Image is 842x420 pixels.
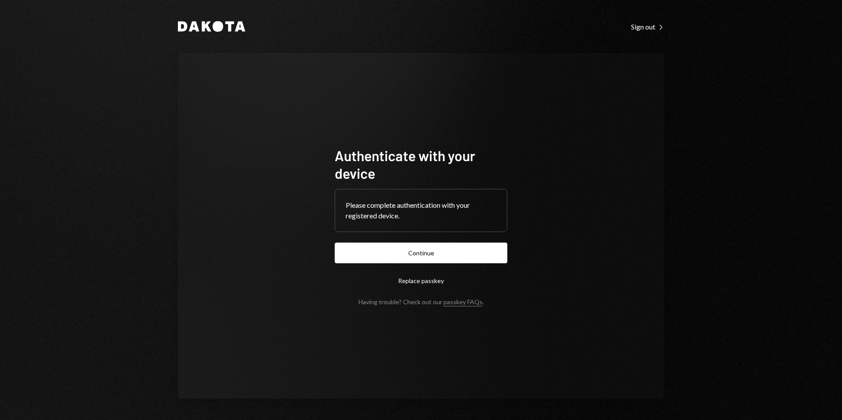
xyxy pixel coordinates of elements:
[631,22,664,31] a: Sign out
[358,298,484,306] div: Having trouble? Check out our .
[335,243,507,263] button: Continue
[335,270,507,291] button: Replace passkey
[335,147,507,182] h1: Authenticate with your device
[443,298,483,306] a: passkey FAQs
[346,200,496,221] div: Please complete authentication with your registered device.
